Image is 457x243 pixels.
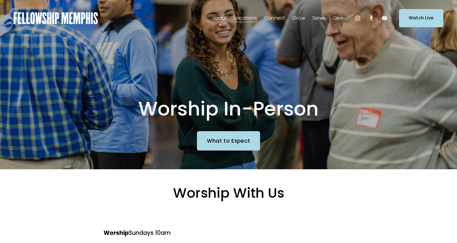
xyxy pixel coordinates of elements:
[312,13,325,23] a: folder dropdown
[14,12,98,24] img: Fellowship Memphis
[212,14,227,23] span: About
[333,13,343,23] a: folder dropdown
[292,14,305,23] span: Grow
[368,15,374,21] a: Facebook
[212,13,227,23] a: folder dropdown
[333,14,343,23] span: Give
[264,13,285,23] a: folder dropdown
[234,14,257,23] span: Locations
[355,15,361,21] a: Instagram
[381,15,388,21] a: YouTube
[399,9,443,27] a: Watch Live
[264,14,285,23] span: Connect
[292,13,305,23] a: folder dropdown
[234,13,257,23] a: folder dropdown
[312,14,325,23] span: Serve
[104,229,129,237] strong: Worship
[47,184,410,202] h2: Worship With Us
[63,229,212,237] h4: Sundays 10am
[197,131,260,151] a: What to Expect
[93,97,365,121] h1: Worship In-Person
